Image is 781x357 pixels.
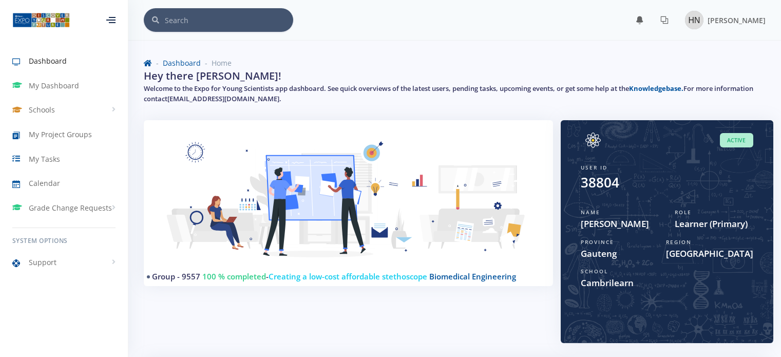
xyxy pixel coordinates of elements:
span: User ID [581,164,607,171]
div: 38804 [581,173,619,193]
img: ... [12,12,70,28]
span: Active [720,133,753,148]
input: Search [165,8,293,32]
span: Schools [29,104,55,115]
h4: - [152,271,537,283]
span: Region [666,238,692,246]
h5: Welcome to the Expo for Young Scientists app dashboard. See quick overviews of the latest users, ... [144,84,766,104]
img: Image placeholder [685,11,703,29]
span: [PERSON_NAME] [581,217,659,231]
span: [PERSON_NAME] [708,15,766,25]
span: Biomedical Engineering [429,271,516,281]
span: Creating a low-cost affordable stethoscope [269,271,427,281]
span: Gauteng [581,247,651,260]
span: Grade Change Requests [29,202,112,213]
h6: System Options [12,236,116,246]
span: My Project Groups [29,129,92,140]
span: Support [29,257,56,268]
img: Image placeholder [581,133,605,148]
img: Learner [156,133,541,278]
span: Province [581,238,614,246]
span: Name [581,209,600,216]
a: [EMAIL_ADDRESS][DOMAIN_NAME] [167,94,279,103]
li: Home [201,58,232,68]
span: Role [675,209,692,216]
span: [GEOGRAPHIC_DATA] [666,247,753,260]
span: Cambrilearn [581,276,753,290]
a: Dashboard [163,58,201,68]
span: Learner (Primary) [675,217,753,231]
span: My Tasks [29,154,60,164]
h2: Hey there [PERSON_NAME]! [144,68,281,84]
a: Group - 9557 [152,271,200,281]
a: Knowledgebase. [629,84,683,93]
span: School [581,268,608,275]
a: Image placeholder [PERSON_NAME] [677,9,766,31]
span: My Dashboard [29,80,79,91]
nav: breadcrumb [144,58,766,68]
span: Dashboard [29,55,67,66]
span: Calendar [29,178,60,189]
span: 100 % completed [202,271,266,281]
